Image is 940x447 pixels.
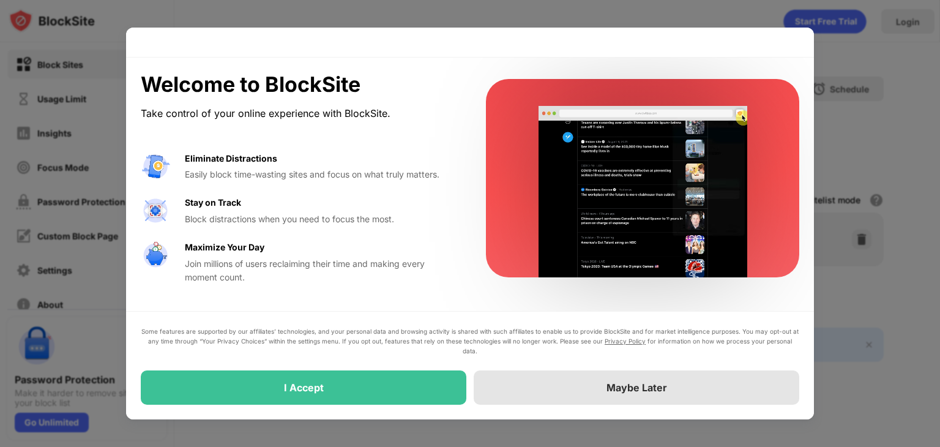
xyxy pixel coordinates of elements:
[185,168,457,181] div: Easily block time-wasting sites and focus on what truly matters.
[141,326,799,356] div: Some features are supported by our affiliates’ technologies, and your personal data and browsing ...
[185,196,241,209] div: Stay on Track
[185,152,277,165] div: Eliminate Distractions
[141,105,457,122] div: Take control of your online experience with BlockSite.
[141,152,170,181] img: value-avoid-distractions.svg
[185,212,457,226] div: Block distractions when you need to focus the most.
[605,337,646,345] a: Privacy Policy
[185,241,264,254] div: Maximize Your Day
[141,196,170,225] img: value-focus.svg
[141,72,457,97] div: Welcome to BlockSite
[141,241,170,270] img: value-safe-time.svg
[185,257,457,285] div: Join millions of users reclaiming their time and making every moment count.
[284,381,324,394] div: I Accept
[606,381,667,394] div: Maybe Later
